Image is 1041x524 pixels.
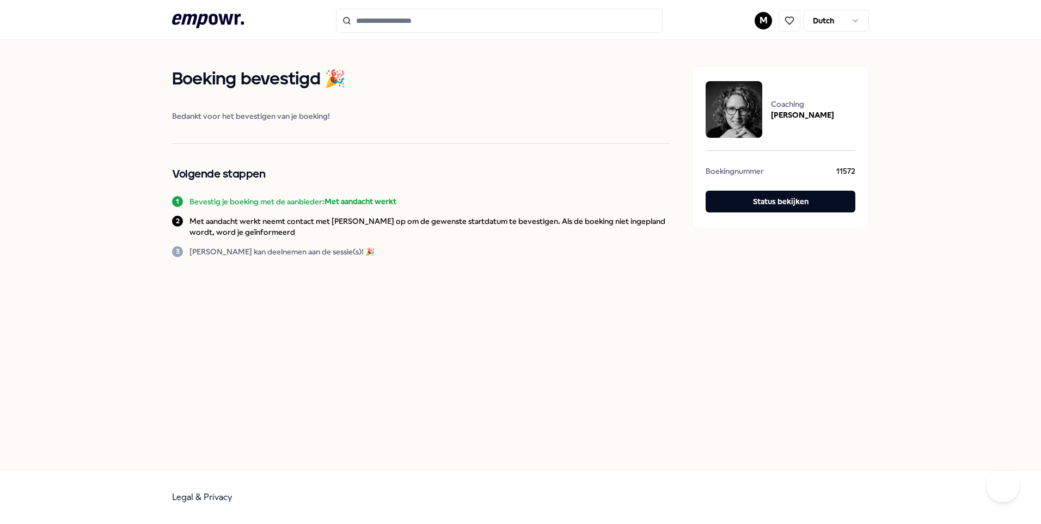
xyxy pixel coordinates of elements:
div: 1 [172,196,183,207]
p: Bevestig je boeking met de aanbieder: [189,196,396,207]
h1: Boeking bevestigd 🎉 [172,66,670,93]
input: Search for products, categories or subcategories [336,9,663,33]
div: 3 [172,246,183,257]
span: 11572 [836,166,855,180]
a: Legal & Privacy [172,492,232,502]
p: [PERSON_NAME] kan deelnemen aan de sessie(s)! 🎉 [189,246,375,257]
span: Boekingnummer [706,166,764,180]
span: [PERSON_NAME] [771,109,834,120]
h2: Volgende stappen [172,166,670,183]
span: Coaching [771,99,834,109]
span: Bedankt voor het bevestigen van je boeking! [172,111,670,121]
p: Met aandacht werkt neemt contact met [PERSON_NAME] op om de gewenste startdatum te bevestigen. Al... [189,216,670,237]
button: M [755,12,772,29]
img: package image [706,81,762,138]
button: Status bekijken [706,191,855,212]
div: 2 [172,216,183,227]
b: Met aandacht werkt [324,197,396,206]
iframe: Help Scout Beacon - Open [987,470,1019,502]
a: Status bekijken [706,191,855,216]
